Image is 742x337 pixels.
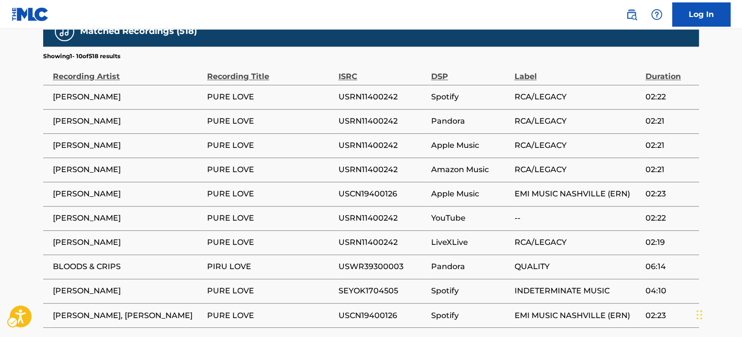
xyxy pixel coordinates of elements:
span: [PERSON_NAME] [53,212,202,224]
span: QUALITY [514,261,640,273]
span: Apple Music [431,188,509,200]
span: RCA/LEGACY [514,164,640,176]
span: PURE LOVE [207,188,333,200]
div: ISRC [338,61,426,82]
span: PURE LOVE [207,140,333,151]
span: PURE LOVE [207,309,333,321]
span: USRN11400242 [338,91,426,103]
span: Pandora [431,115,509,127]
span: [PERSON_NAME], [PERSON_NAME] [53,309,202,321]
span: INDETERMINATE MUSIC [514,285,640,297]
span: USRN11400242 [338,140,426,151]
span: USCN19400126 [338,309,426,321]
span: LiveXLive [431,237,509,248]
span: [PERSON_NAME] [53,91,202,103]
span: 02:21 [645,164,694,176]
span: USRN11400242 [338,164,426,176]
span: BLOODS & CRIPS [53,261,202,273]
span: PURE LOVE [207,91,333,103]
span: 02:23 [645,309,694,321]
span: EMI MUSIC NASHVILLE (ERN) [514,188,640,200]
span: PURE LOVE [207,115,333,127]
span: [PERSON_NAME] [53,115,202,127]
span: YouTube [431,212,509,224]
iframe: Hubspot Iframe [694,290,742,337]
span: USWR39300003 [338,261,426,273]
span: Amazon Music [431,164,509,176]
img: help [651,9,662,20]
span: USCN19400126 [338,188,426,200]
div: Recording Title [207,61,333,82]
span: -- [514,212,640,224]
span: 02:19 [645,237,694,248]
span: [PERSON_NAME] [53,188,202,200]
div: Label [514,61,640,82]
span: 02:21 [645,140,694,151]
span: Spotify [431,91,509,103]
span: PURE LOVE [207,285,333,297]
span: PIRU LOVE [207,261,333,273]
div: Recording Artist [53,61,202,82]
span: Spotify [431,285,509,297]
span: [PERSON_NAME] [53,164,202,176]
span: [PERSON_NAME] [53,237,202,248]
span: PURE LOVE [207,212,333,224]
span: Apple Music [431,140,509,151]
span: 04:10 [645,285,694,297]
div: DSP [431,61,509,82]
img: MLC Logo [12,7,49,21]
span: USRN11400242 [338,212,426,224]
a: Log In [672,2,730,27]
span: PURE LOVE [207,164,333,176]
span: USRN11400242 [338,115,426,127]
span: 02:22 [645,91,694,103]
span: EMI MUSIC NASHVILLE (ERN) [514,309,640,321]
h5: Matched Recordings (518) [80,26,197,37]
div: Duration [645,61,694,82]
span: 02:23 [645,188,694,200]
span: 02:22 [645,212,694,224]
span: 02:21 [645,115,694,127]
img: search [626,9,637,20]
span: Spotify [431,309,509,321]
span: RCA/LEGACY [514,140,640,151]
span: RCA/LEGACY [514,237,640,248]
img: Matched Recordings [59,26,70,37]
span: Pandora [431,261,509,273]
span: [PERSON_NAME] [53,140,202,151]
span: RCA/LEGACY [514,91,640,103]
span: RCA/LEGACY [514,115,640,127]
span: 06:14 [645,261,694,273]
span: SEYOK1704505 [338,285,426,297]
div: Drag [696,300,702,329]
p: Showing 1 - 10 of 518 results [43,52,120,61]
span: PURE LOVE [207,237,333,248]
div: Chat Widget [694,290,742,337]
span: [PERSON_NAME] [53,285,202,297]
span: USRN11400242 [338,237,426,248]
